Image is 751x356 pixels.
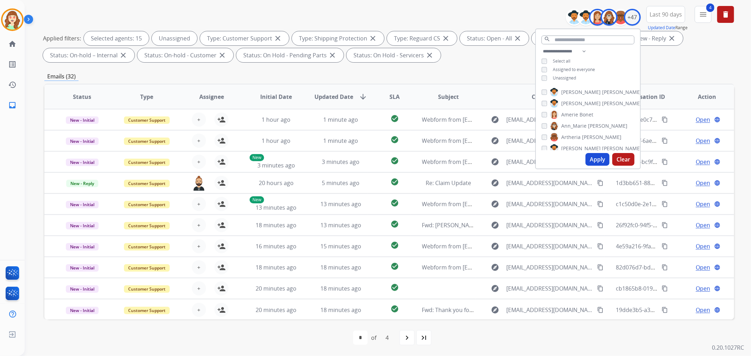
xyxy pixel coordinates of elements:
[491,136,499,145] mat-icon: explore
[8,81,17,89] mat-icon: history
[597,180,603,186] mat-icon: content_copy
[721,10,730,19] mat-icon: delete
[422,137,582,145] span: Webform from [EMAIL_ADDRESS][DOMAIN_NAME] on [DATE]
[256,306,296,314] span: 20 minutes ago
[597,222,603,228] mat-icon: content_copy
[597,307,603,313] mat-icon: content_copy
[140,93,153,101] span: Type
[506,200,593,208] span: [EMAIL_ADDRESS][DOMAIN_NAME]
[256,242,296,250] span: 16 minutes ago
[320,242,361,250] span: 15 minutes ago
[124,180,170,187] span: Customer Support
[422,263,582,271] span: Webform from [EMAIL_ADDRESS][DOMAIN_NAME] on [DATE]
[422,158,582,166] span: Webform from [EMAIL_ADDRESS][DOMAIN_NAME] on [DATE]
[491,221,499,229] mat-icon: explore
[124,138,170,145] span: Customer Support
[192,218,206,232] button: +
[696,263,710,272] span: Open
[506,158,593,166] span: [EMAIL_ADDRESS][DOMAIN_NAME]
[696,200,710,208] span: Open
[662,201,668,207] mat-icon: content_copy
[714,243,720,249] mat-icon: language
[714,180,720,186] mat-icon: language
[506,284,593,293] span: [EMAIL_ADDRESS][DOMAIN_NAME]
[390,199,399,207] mat-icon: check_circle
[197,200,200,208] span: +
[137,48,233,62] div: Status: On-hold - Customer
[320,200,361,208] span: 13 minutes ago
[422,242,582,250] span: Webform from [EMAIL_ADDRESS][DOMAIN_NAME] on [DATE]
[420,333,428,342] mat-icon: last_page
[616,221,719,229] span: 26f92fc0-94f5-4152-af98-d624a785e63e
[712,343,744,352] p: 0.20.1027RC
[66,159,99,166] span: New - Initial
[513,34,522,43] mat-icon: close
[369,34,377,43] mat-icon: close
[124,201,170,208] span: Customer Support
[217,200,226,208] mat-icon: person_add
[582,134,621,141] span: [PERSON_NAME]
[250,196,264,203] p: New
[696,158,710,166] span: Open
[696,179,710,187] span: Open
[616,285,724,292] span: cb1865b8-0198-440d-be32-0ce7317f4dc0
[426,179,471,187] span: Re: Claim Update
[323,116,358,123] span: 1 minute ago
[553,75,576,81] span: Unassigned
[491,158,499,166] mat-icon: explore
[292,31,384,45] div: Type: Shipping Protection
[553,58,570,64] span: Select all
[217,284,226,293] mat-icon: person_add
[662,159,668,165] mat-icon: content_copy
[73,93,91,101] span: Status
[124,307,170,314] span: Customer Support
[2,10,22,30] img: avatar
[43,48,134,62] div: Status: On-hold – Internal
[561,100,601,107] span: [PERSON_NAME]
[197,242,200,250] span: +
[43,34,81,43] p: Applied filters:
[380,331,394,345] div: 4
[152,31,197,45] div: Unassigned
[322,158,359,166] span: 3 minutes ago
[390,241,399,249] mat-icon: check_circle
[714,222,720,228] mat-icon: language
[586,153,609,166] button: Apply
[320,285,361,292] span: 18 minutes ago
[532,93,559,101] span: Customer
[390,262,399,271] mat-icon: check_circle
[328,51,337,59] mat-icon: close
[616,263,725,271] span: 82d076d7-bd85-4cdd-863e-afa4a29a6c11
[491,242,499,250] mat-icon: explore
[532,31,606,45] div: Status: New - Initial
[714,201,720,207] mat-icon: language
[119,51,127,59] mat-icon: close
[714,307,720,313] mat-icon: language
[561,145,601,152] span: [PERSON_NAME]
[200,31,289,45] div: Type: Customer Support
[506,306,593,314] span: [EMAIL_ADDRESS][DOMAIN_NAME]
[274,34,282,43] mat-icon: close
[197,221,200,229] span: +
[491,200,499,208] mat-icon: explore
[44,72,79,81] p: Emails (32)
[217,179,226,187] mat-icon: person_add
[217,263,226,272] mat-icon: person_add
[124,264,170,272] span: Customer Support
[346,48,441,62] div: Status: On Hold - Servicers
[124,222,170,229] span: Customer Support
[624,9,641,26] div: +47
[442,34,450,43] mat-icon: close
[197,115,200,124] span: +
[320,263,361,271] span: 18 minutes ago
[506,263,593,272] span: [EMAIL_ADDRESS][DOMAIN_NAME]
[662,222,668,228] mat-icon: content_copy
[580,111,593,118] span: Bonet
[668,34,676,43] mat-icon: close
[561,122,587,129] span: Ann_Marie
[714,159,720,165] mat-icon: language
[648,25,688,31] span: Range
[387,31,457,45] div: Type: Reguard CS
[662,138,668,144] mat-icon: content_copy
[192,113,206,127] button: +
